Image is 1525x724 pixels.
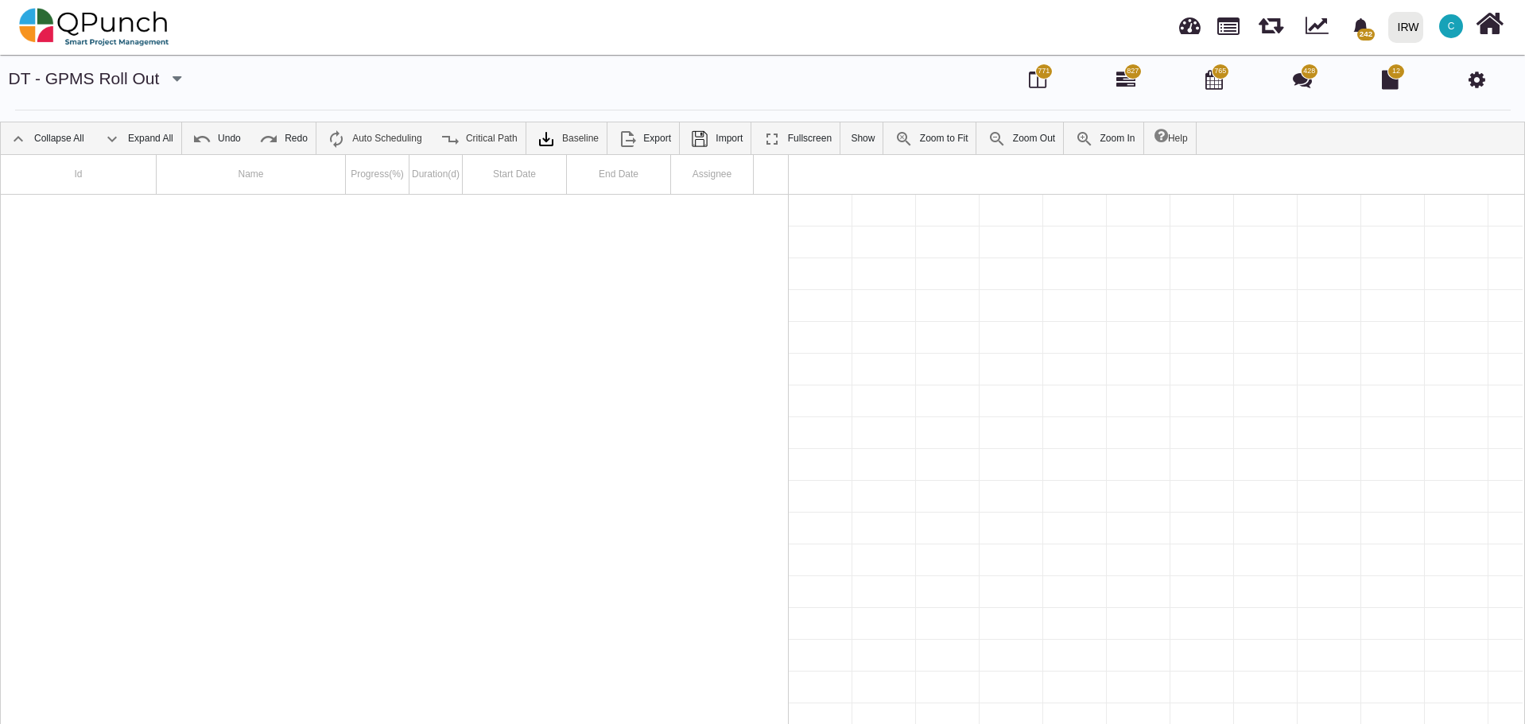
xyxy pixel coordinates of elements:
[103,130,122,149] img: ic_expand_all_24.71e1805.png
[567,155,671,194] div: End Date
[1038,66,1050,77] span: 771
[184,122,249,154] a: Undo
[843,122,883,154] a: Show
[1179,10,1201,33] span: Dashboard
[9,69,160,87] a: DT - GPMS Roll out
[327,130,346,149] img: ic_auto_scheduling_24.ade0d5b.png
[463,155,567,194] div: Start Date
[529,122,607,154] a: Baseline
[1352,18,1369,35] svg: bell fill
[1147,122,1196,154] a: Help
[1343,1,1382,51] a: bell fill242
[157,155,346,194] div: Name
[259,130,278,149] img: ic_redo_24.f94b082.png
[1217,10,1240,35] span: Projects
[1298,1,1343,53] div: Dynamic Report
[1439,14,1463,38] span: Clairebt
[1116,76,1135,89] a: 827
[1476,9,1504,39] i: Home
[1075,130,1094,149] img: ic_zoom_in.48fceee.png
[537,130,556,149] img: klXqkY5+JZAPre7YVMJ69SE9vgHW7RkaA9STpDBCRd8F60lk8AdY5g6cgTfGkm3cV0d3FrcCHw7UyPBLKa18SAFZQOCAmAAAA...
[1029,70,1046,89] i: Board
[1381,1,1430,53] a: IRW
[440,130,460,149] img: ic_critical_path_24.b7f2986.png
[1448,21,1455,31] span: C
[251,122,316,154] a: Redo
[1214,66,1226,77] span: 765
[95,122,181,154] a: Expand All
[1067,122,1143,154] a: Zoom In
[346,155,409,194] div: Progress(%)
[319,122,429,154] a: Auto Scheduling
[1347,12,1375,41] div: Notification
[1303,66,1315,77] span: 428
[980,122,1063,154] a: Zoom Out
[409,155,463,194] div: Duration(d)
[1430,1,1473,52] a: C
[1,122,92,154] a: Collapse All
[1357,29,1374,41] span: 242
[682,122,751,154] a: Import
[755,122,840,154] a: Fullscreen
[887,122,976,154] a: Zoom to Fit
[192,130,211,149] img: ic_undo_24.4502e76.png
[1259,8,1283,34] span: Releases
[1382,70,1399,89] i: Document Library
[1392,66,1400,77] span: 12
[19,3,169,51] img: qpunch-sp.fa6292f.png
[1,155,157,194] div: Id
[894,130,914,149] img: ic_zoom_to_fit_24.130db0b.png
[671,155,754,194] div: Assignee
[9,130,28,149] img: ic_collapse_all_24.42ac041.png
[1116,70,1135,89] i: Gantt
[1293,70,1312,89] i: Punch Discussion
[433,122,526,154] a: Critical Path
[1398,14,1419,41] div: IRW
[762,130,782,149] img: ic_fullscreen_24.81ea589.png
[988,130,1007,149] img: ic_zoom_out.687aa02.png
[610,122,679,154] a: Export
[618,130,637,149] img: ic_export_24.4e1404f.png
[1205,70,1223,89] i: Calendar
[690,130,709,149] img: save.4d96896.png
[1127,66,1139,77] span: 827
